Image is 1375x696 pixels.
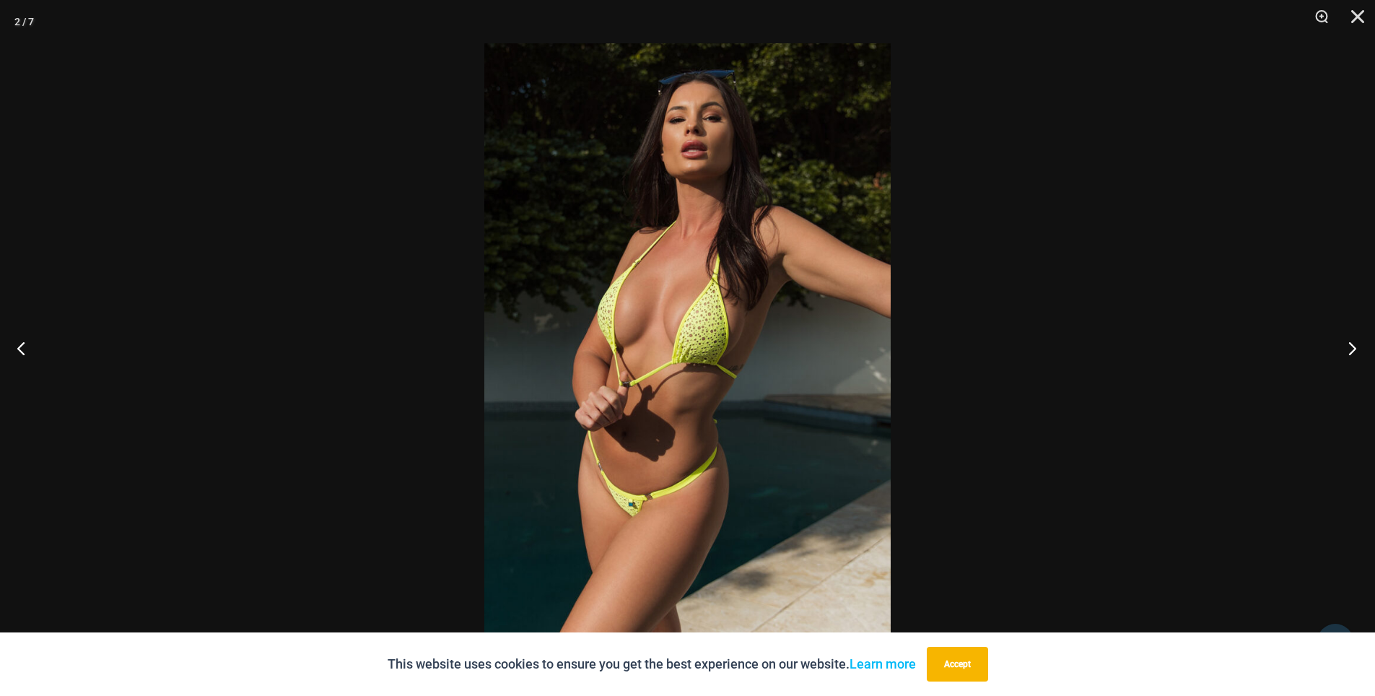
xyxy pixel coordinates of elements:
[388,653,916,675] p: This website uses cookies to ensure you get the best experience on our website.
[484,43,891,653] img: Bubble Mesh Highlight Yellow 309 Tri Top 469 Thong 05
[1321,312,1375,384] button: Next
[850,656,916,671] a: Learn more
[927,647,988,682] button: Accept
[14,11,34,32] div: 2 / 7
